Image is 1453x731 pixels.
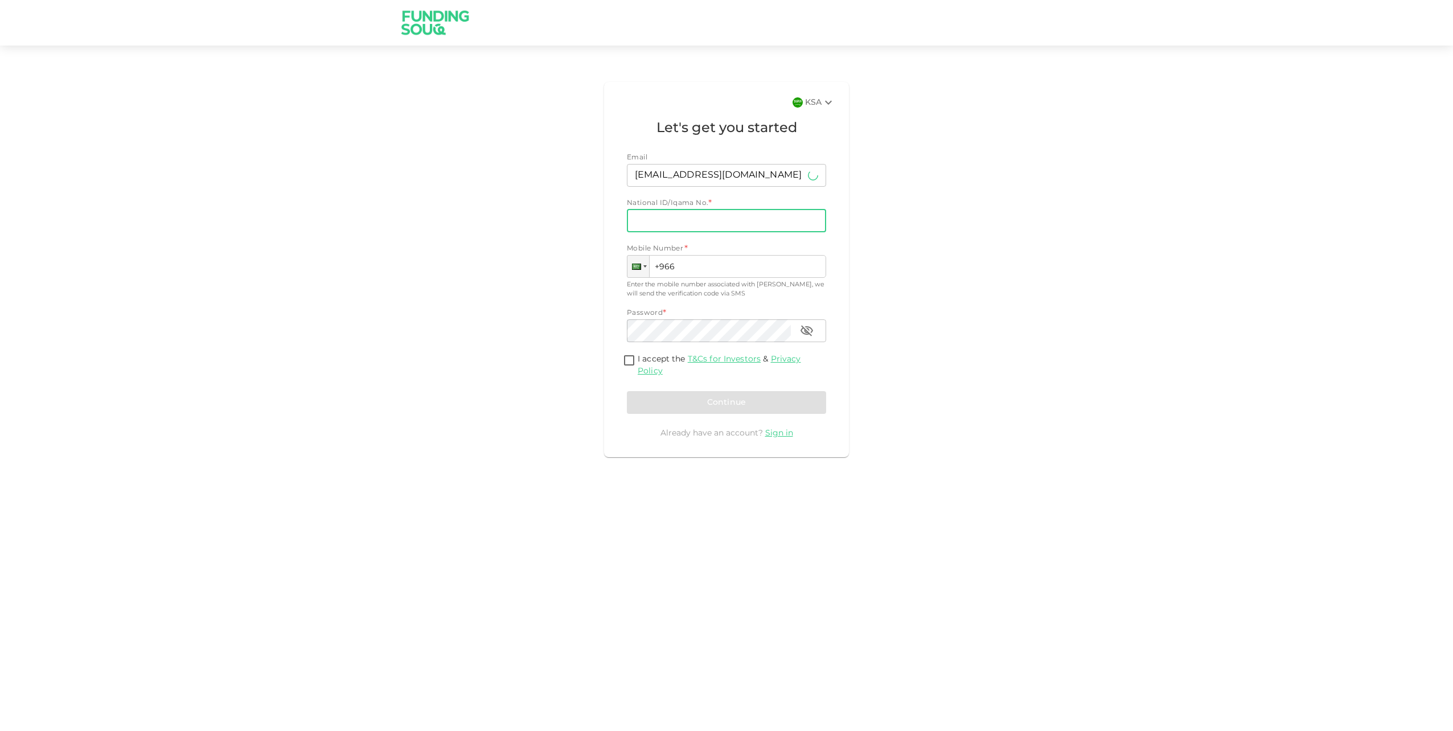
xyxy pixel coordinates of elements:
span: National ID/Iqama No. [627,200,708,207]
div: KSA [805,96,835,109]
a: Privacy Policy [638,355,801,375]
input: nationalId [627,210,826,232]
input: email [627,164,803,187]
div: Enter the mobile number associated with [PERSON_NAME], we will send the verification code via SMS [627,280,826,299]
a: T&Cs for Investors [688,355,761,363]
span: termsConditionsForInvestmentsAccepted [621,354,638,369]
input: password [627,319,791,342]
span: Email [627,154,647,161]
div: Saudi Arabia: + 966 [627,256,649,277]
h1: Let's get you started [627,118,826,139]
div: Already have an account? [627,428,826,439]
span: I accept the & [638,355,801,375]
img: flag-sa.b9a346574cdc8950dd34b50780441f57.svg [793,97,803,108]
span: Mobile Number [627,244,683,255]
a: Sign in [765,429,793,437]
span: Password [627,310,663,317]
input: 1 (702) 123-4567 [627,255,826,278]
